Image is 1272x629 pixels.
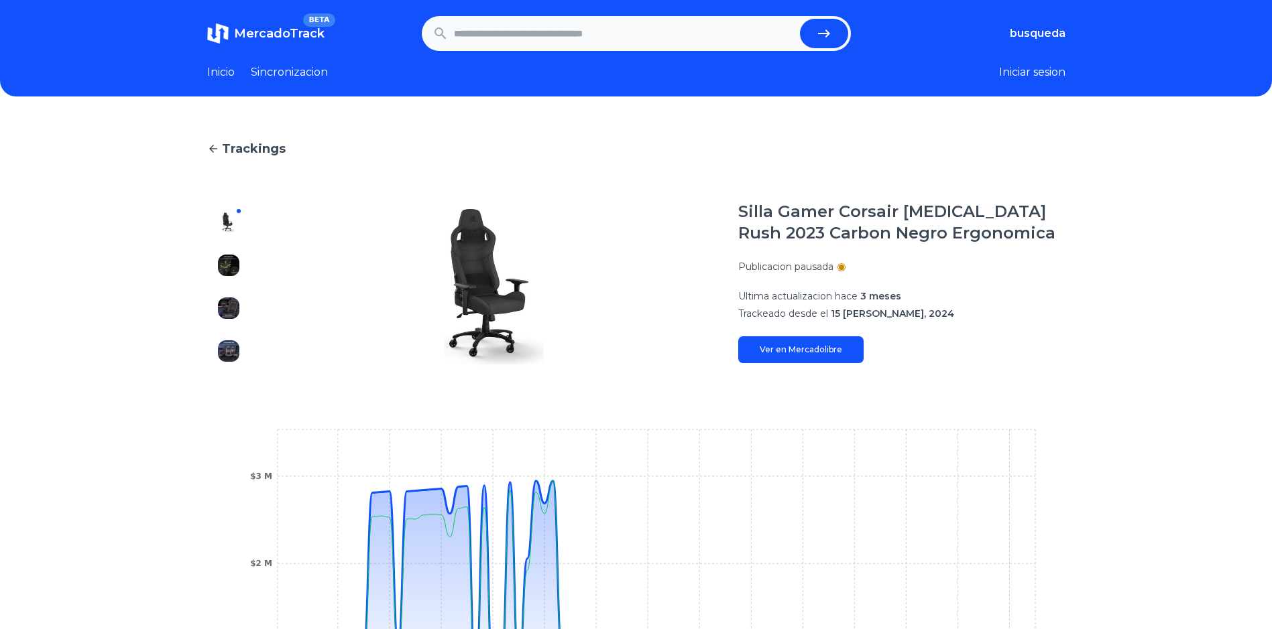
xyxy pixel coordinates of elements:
[277,201,711,372] img: Silla Gamer Corsair T3 Rush 2023 Carbon Negro Ergonomica
[251,64,328,80] a: Sincronizacion
[738,290,858,302] span: Ultima actualizacion hace
[218,340,239,362] img: Silla Gamer Corsair T3 Rush 2023 Carbon Negro Ergonomica
[207,23,229,44] img: MercadoTrack
[218,255,239,276] img: Silla Gamer Corsair T3 Rush 2023 Carbon Negro Ergonomica
[234,26,325,41] span: MercadoTrack
[250,472,272,481] tspan: $3 M
[738,336,864,363] a: Ver en Mercadolibre
[1010,25,1065,42] button: busqueda
[831,307,954,320] span: 15 [PERSON_NAME], 2024
[860,290,901,302] span: 3 meses
[738,201,1065,244] h1: Silla Gamer Corsair [MEDICAL_DATA] Rush 2023 Carbon Negro Ergonomica
[303,13,335,27] span: BETA
[738,260,833,273] p: Publicacion pausada
[999,64,1065,80] button: Iniciar sesion
[218,212,239,233] img: Silla Gamer Corsair T3 Rush 2023 Carbon Negro Ergonomica
[250,559,272,568] tspan: $2 M
[207,139,1065,158] a: Trackings
[218,297,239,319] img: Silla Gamer Corsair T3 Rush 2023 Carbon Negro Ergonomica
[738,307,828,320] span: Trackeado desde el
[222,139,286,158] span: Trackings
[207,23,325,44] a: MercadoTrackBETA
[207,64,235,80] a: Inicio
